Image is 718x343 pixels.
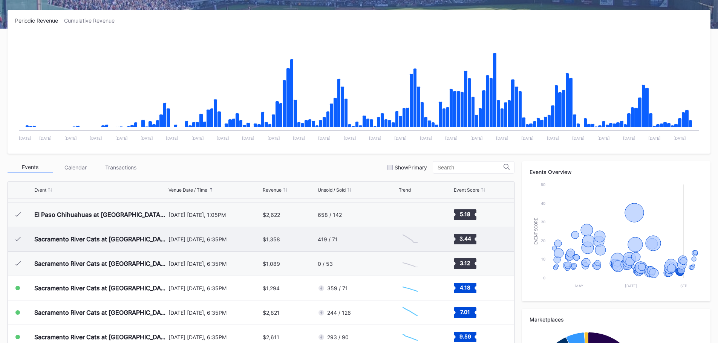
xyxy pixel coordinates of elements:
text: May [575,284,583,288]
div: 244 / 126 [327,309,351,316]
div: Sacramento River Cats at [GEOGRAPHIC_DATA] Aces [34,260,167,267]
text: [DATE] [115,136,128,140]
text: [DATE] [166,136,178,140]
div: 658 / 142 [318,212,342,218]
text: 0 [543,276,545,280]
div: 0 / 53 [318,261,333,267]
text: Event Score [534,218,538,245]
text: [DATE] [623,136,635,140]
text: [DATE] [674,136,686,140]
text: [DATE] [547,136,559,140]
text: [DATE] [394,136,407,140]
text: 3.12 [460,260,470,266]
svg: Chart title [399,205,421,224]
div: Sacramento River Cats at [GEOGRAPHIC_DATA] Aces [34,333,167,341]
text: [DATE] [19,136,31,140]
div: Events Overview [530,169,703,175]
div: Show Primary [395,164,427,171]
text: [DATE] [191,136,204,140]
text: [DATE] [369,136,381,140]
text: 7.01 [460,309,470,315]
div: Transactions [98,162,143,173]
text: [DATE] [90,136,102,140]
div: [DATE] [DATE], 6:35PM [168,334,261,340]
text: [DATE] [318,136,331,140]
div: $2,622 [263,212,280,218]
svg: Chart title [399,303,421,322]
text: [DATE] [344,136,356,140]
input: Search [438,165,504,171]
div: Event Score [454,187,479,193]
text: [DATE] [597,136,610,140]
text: [DATE] [39,136,52,140]
svg: Chart title [530,181,703,294]
text: 3.44 [459,235,471,242]
text: 30 [541,220,545,224]
div: Periodic Revenue [15,17,64,24]
div: 359 / 71 [327,285,348,291]
div: El Paso Chihuahuas at [GEOGRAPHIC_DATA] Aces [34,211,167,218]
text: [DATE] [420,136,432,140]
text: [DATE] [217,136,229,140]
svg: Chart title [399,230,421,248]
div: Sacramento River Cats at [GEOGRAPHIC_DATA] Aces [34,284,167,292]
text: 50 [541,182,545,187]
text: [DATE] [293,136,305,140]
text: [DATE] [496,136,508,140]
svg: Chart title [15,33,703,146]
text: 20 [541,238,545,243]
div: [DATE] [DATE], 1:05PM [168,212,261,218]
text: 10 [541,257,545,261]
div: [DATE] [DATE], 6:35PM [168,309,261,316]
div: 293 / 90 [327,334,349,340]
text: [DATE] [648,136,661,140]
div: 419 / 71 [318,236,338,242]
text: 9.59 [459,333,471,340]
div: $2,821 [263,309,280,316]
text: [DATE] [141,136,153,140]
div: Sacramento River Cats at [GEOGRAPHIC_DATA] Aces [34,235,167,243]
div: Marketplaces [530,316,703,323]
text: [DATE] [445,136,458,140]
div: $1,294 [263,285,280,291]
div: Sacramento River Cats at [GEOGRAPHIC_DATA] Aces [34,309,167,316]
text: 40 [541,201,545,206]
div: Unsold / Sold [318,187,346,193]
svg: Chart title [399,279,421,297]
div: $1,358 [263,236,280,242]
text: [DATE] [242,136,254,140]
div: Revenue [263,187,282,193]
div: Venue Date / Time [168,187,207,193]
text: [DATE] [625,284,637,288]
text: [DATE] [64,136,77,140]
text: [DATE] [572,136,585,140]
div: $2,611 [263,334,279,340]
div: Calendar [53,162,98,173]
text: [DATE] [470,136,483,140]
text: 5.18 [460,211,470,217]
div: [DATE] [DATE], 6:35PM [168,285,261,291]
div: [DATE] [DATE], 6:35PM [168,236,261,242]
text: [DATE] [521,136,534,140]
text: Sep [680,284,687,288]
div: Trend [399,187,411,193]
div: Event [34,187,46,193]
text: 4.18 [460,284,470,291]
div: [DATE] [DATE], 6:35PM [168,261,261,267]
text: [DATE] [268,136,280,140]
div: Events [8,162,53,173]
div: Cumulative Revenue [64,17,121,24]
div: $1,089 [263,261,280,267]
svg: Chart title [399,254,421,273]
